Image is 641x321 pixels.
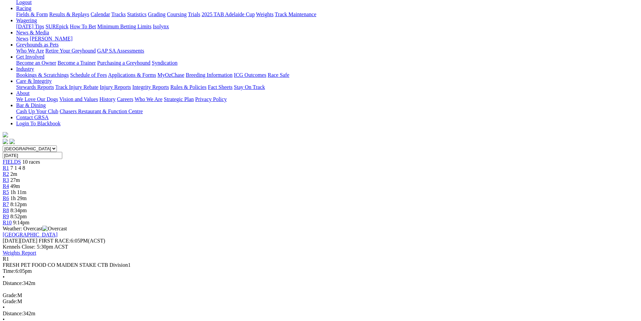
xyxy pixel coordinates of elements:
a: Racing [16,5,31,11]
a: Privacy Policy [195,96,227,102]
a: Integrity Reports [132,84,169,90]
a: SUREpick [45,24,68,29]
a: Results & Replays [49,11,89,17]
div: M [3,292,638,298]
a: Who We Are [135,96,163,102]
a: Weights [256,11,274,17]
a: Become an Owner [16,60,56,66]
span: 2m [10,171,17,177]
a: Cash Up Your Club [16,108,58,114]
a: FIELDS [3,159,21,165]
a: Coursing [167,11,187,17]
span: 1h 29m [10,195,27,201]
a: Isolynx [153,24,169,29]
div: 342m [3,280,638,286]
div: Wagering [16,24,638,30]
a: Stay On Track [234,84,265,90]
a: History [99,96,115,102]
a: We Love Our Dogs [16,96,58,102]
a: Chasers Restaurant & Function Centre [60,108,143,114]
span: Grade: [3,292,17,298]
span: 10 races [22,159,40,165]
a: Injury Reports [100,84,131,90]
span: Distance: [3,280,23,286]
a: Retire Your Greyhound [45,48,96,54]
div: Get Involved [16,60,638,66]
a: Vision and Values [59,96,98,102]
a: Greyhounds as Pets [16,42,59,47]
span: R1 [3,256,9,262]
span: 8:12pm [10,201,27,207]
a: 2025 TAB Adelaide Cup [202,11,255,17]
a: About [16,90,30,96]
a: News [16,36,28,41]
span: 27m [10,177,20,183]
a: R9 [3,214,9,219]
div: Racing [16,11,638,18]
a: News & Media [16,30,49,35]
div: Bar & Dining [16,108,638,115]
a: Purchasing a Greyhound [97,60,150,66]
div: M [3,298,638,304]
a: Applications & Forms [108,72,156,78]
a: MyOzChase [157,72,184,78]
a: Race Safe [268,72,289,78]
a: Fields & Form [16,11,48,17]
a: GAP SA Assessments [97,48,144,54]
span: • [3,274,5,280]
a: R8 [3,207,9,213]
a: R3 [3,177,9,183]
a: Get Involved [16,54,44,60]
div: Kennels Close: 5:30pm ACST [3,244,638,250]
img: twitter.svg [9,139,15,144]
span: 7 1 4 8 [10,165,25,171]
a: Bookings & Scratchings [16,72,69,78]
a: Rules & Policies [170,84,207,90]
a: Bar & Dining [16,102,46,108]
a: Trials [188,11,200,17]
a: [GEOGRAPHIC_DATA] [3,232,58,237]
a: Careers [117,96,133,102]
a: Login To Blackbook [16,121,61,126]
span: FIRST RACE: [39,238,70,244]
a: Grading [148,11,166,17]
a: ICG Outcomes [234,72,266,78]
span: Weather: Overcast [3,226,67,231]
input: Select date [3,152,62,159]
a: Minimum Betting Limits [97,24,151,29]
a: Industry [16,66,34,72]
a: Strategic Plan [164,96,194,102]
span: [DATE] [3,238,20,244]
div: About [16,96,638,102]
a: Track Injury Rebate [55,84,98,90]
a: R1 [3,165,9,171]
a: Become a Trainer [58,60,96,66]
span: 6:05PM(ACST) [39,238,105,244]
span: Time: [3,268,15,274]
div: 342m [3,311,638,317]
a: R7 [3,201,9,207]
div: Industry [16,72,638,78]
a: R5 [3,189,9,195]
a: Schedule of Fees [70,72,107,78]
a: How To Bet [70,24,96,29]
span: 49m [10,183,20,189]
span: 8:34pm [10,207,27,213]
div: 6:05pm [3,268,638,274]
a: R2 [3,171,9,177]
a: R6 [3,195,9,201]
a: Who We Are [16,48,44,54]
span: 1h 11m [10,189,27,195]
img: Overcast [42,226,67,232]
div: Care & Integrity [16,84,638,90]
a: R10 [3,220,12,225]
a: Breeding Information [186,72,233,78]
a: Calendar [91,11,110,17]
